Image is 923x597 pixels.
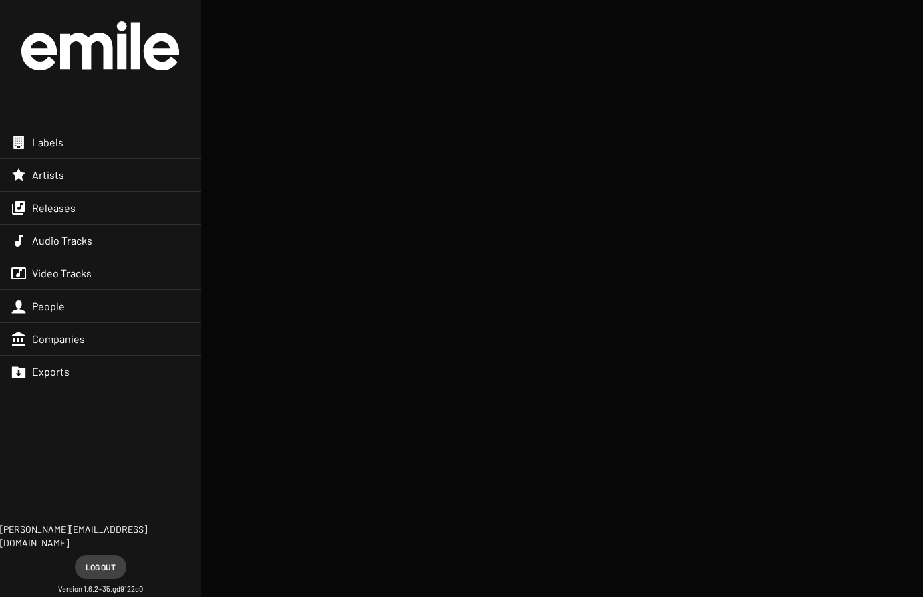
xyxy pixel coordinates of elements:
[86,555,116,579] span: Log out
[32,267,92,280] span: Video Tracks
[32,168,64,182] span: Artists
[32,332,85,346] span: Companies
[32,201,76,215] span: Releases
[58,584,143,594] small: Version 1.6.2+35.gd9122c0
[75,555,126,579] button: Log out
[32,136,63,149] span: Labels
[32,300,65,313] span: People
[21,21,179,70] img: grand-official-logo.svg
[32,234,92,247] span: Audio Tracks
[32,365,70,378] span: Exports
